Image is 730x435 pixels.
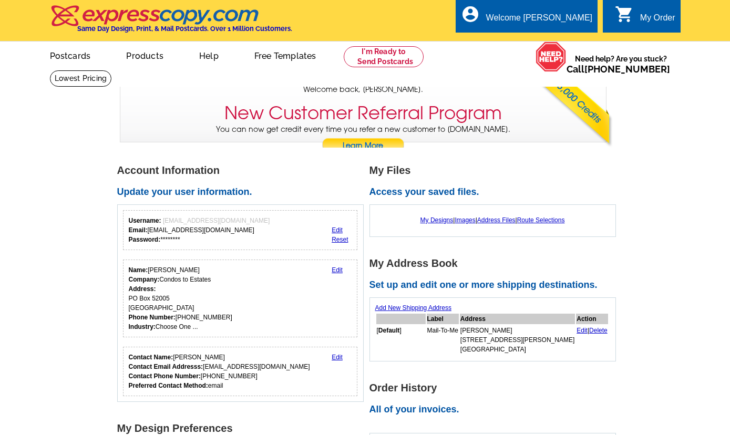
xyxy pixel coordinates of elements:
[427,314,459,324] th: Label
[567,64,670,75] span: Call
[369,404,622,416] h2: All of your invoices.
[182,43,235,67] a: Help
[129,372,201,380] strong: Contact Phone Number:
[369,258,622,269] h1: My Address Book
[589,327,608,334] a: Delete
[615,12,675,25] a: shopping_cart My Order
[576,325,608,355] td: |
[332,354,343,361] a: Edit
[224,102,502,124] h3: New Customer Referral Program
[129,323,156,330] strong: Industry:
[77,25,292,33] h4: Same Day Design, Print, & Mail Postcards. Over 1 Million Customers.
[238,43,333,67] a: Free Templates
[332,266,343,274] a: Edit
[123,347,358,396] div: Who should we contact regarding order issues?
[129,353,310,390] div: [PERSON_NAME] [EMAIL_ADDRESS][DOMAIN_NAME] [PHONE_NUMBER] email
[123,260,358,337] div: Your personal details.
[129,382,208,389] strong: Preferred Contact Method:
[129,217,161,224] strong: Username:
[322,138,405,154] a: Learn More
[120,124,606,154] p: You can now get credit every time you refer a new customer to [DOMAIN_NAME].
[584,64,670,75] a: [PHONE_NUMBER]
[577,327,588,334] a: Edit
[117,423,369,434] h1: My Design Preferences
[640,13,675,28] div: My Order
[460,314,575,324] th: Address
[129,265,232,332] div: [PERSON_NAME] Condos to Estates PO Box 52005 [GEOGRAPHIC_DATA] [PHONE_NUMBER] Choose One ...
[303,84,423,95] span: Welcome back, [PERSON_NAME].
[460,325,575,355] td: [PERSON_NAME] [STREET_ADDRESS][PERSON_NAME] [GEOGRAPHIC_DATA]
[615,5,634,24] i: shopping_cart
[536,42,567,72] img: help
[33,43,108,67] a: Postcards
[129,285,156,293] strong: Address:
[376,325,426,355] td: [ ]
[163,217,270,224] span: [EMAIL_ADDRESS][DOMAIN_NAME]
[486,13,592,28] div: Welcome [PERSON_NAME]
[117,165,369,176] h1: Account Information
[129,226,148,234] strong: Email:
[375,210,610,230] div: | | |
[332,236,348,243] a: Reset
[332,226,343,234] a: Edit
[576,314,608,324] th: Action
[369,382,622,393] h1: Order History
[455,216,475,224] a: Images
[375,304,451,312] a: Add New Shipping Address
[129,276,160,283] strong: Company:
[517,216,565,224] a: Route Selections
[123,210,358,250] div: Your login information.
[129,314,176,321] strong: Phone Number:
[427,325,459,355] td: Mail-To-Me
[129,236,161,243] strong: Password:
[420,216,454,224] a: My Designs
[461,5,480,24] i: account_circle
[129,363,203,370] strong: Contact Email Addresss:
[378,327,400,334] b: Default
[369,279,622,291] h2: Set up and edit one or more shipping destinations.
[369,165,622,176] h1: My Files
[129,354,173,361] strong: Contact Name:
[109,43,180,67] a: Products
[129,266,148,274] strong: Name:
[567,54,675,75] span: Need help? Are you stuck?
[117,187,369,198] h2: Update your user information.
[477,216,516,224] a: Address Files
[369,187,622,198] h2: Access your saved files.
[50,13,292,33] a: Same Day Design, Print, & Mail Postcards. Over 1 Million Customers.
